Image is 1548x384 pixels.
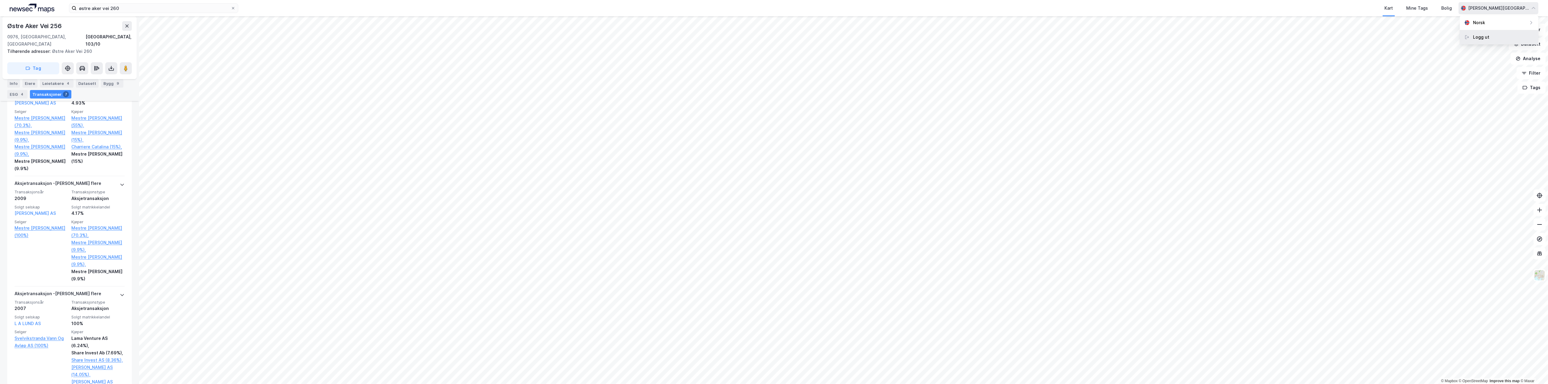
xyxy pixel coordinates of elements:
[15,100,56,105] a: [PERSON_NAME] AS
[71,305,125,312] div: Aksjetransaksjon
[7,62,59,74] button: Tag
[7,90,28,98] div: ESG
[1384,5,1393,12] div: Kart
[71,210,125,217] div: 4.17%
[1534,269,1545,281] img: Z
[15,300,68,305] span: Transaksjonsår
[15,143,68,158] a: Mestre [PERSON_NAME] (9.9%),
[71,357,125,364] a: Share Invest AS (8.36%),
[15,329,68,334] span: Selger
[40,79,73,88] div: Leietakere
[1441,5,1452,12] div: Bolig
[15,305,68,312] div: 2007
[71,329,125,334] span: Kjøper
[71,300,125,305] span: Transaksjonstype
[15,189,68,195] span: Transaksjonsår
[15,211,56,216] a: [PERSON_NAME] AS
[15,158,68,172] div: Mestre [PERSON_NAME] (9.9%)
[71,364,125,378] a: [PERSON_NAME] AS (14.05%),
[15,224,68,239] a: Mestre [PERSON_NAME] (100%)
[1518,355,1548,384] iframe: Chat Widget
[71,219,125,224] span: Kjøper
[71,195,125,202] div: Aksjetransaksjon
[115,80,121,86] div: 9
[1406,5,1428,12] div: Mine Tags
[7,48,127,55] div: Østre Aker Vei 260
[1518,355,1548,384] div: Kontrollprogram for chat
[1511,53,1546,65] button: Analyse
[1490,379,1520,383] a: Improve this map
[7,79,20,88] div: Info
[71,268,125,282] div: Mestre [PERSON_NAME] (9.9%)
[15,109,68,114] span: Selger
[76,79,99,88] div: Datasett
[15,180,101,189] div: Aksjetransaksjon - [PERSON_NAME] flere
[19,91,25,97] div: 4
[71,189,125,195] span: Transaksjonstype
[1459,379,1488,383] a: OpenStreetMap
[71,129,125,144] a: Mestre [PERSON_NAME] (15%),
[7,49,52,54] span: Tilhørende adresser:
[65,80,71,86] div: 4
[15,205,68,210] span: Solgt selskap
[71,143,125,150] a: Charriere Catalina (15%),
[10,4,54,13] img: logo.a4113a55bc3d86da70a041830d287a7e.svg
[15,195,68,202] div: 2009
[71,349,125,357] div: Share Invest Ab (7.69%),
[71,205,125,210] span: Solgt matrikkelandel
[71,150,125,165] div: Mestre [PERSON_NAME] (15%)
[71,315,125,320] span: Solgt matrikkelandel
[71,115,125,129] a: Mestre [PERSON_NAME] (55%),
[30,90,71,98] div: Transaksjoner
[22,79,37,88] div: Eiere
[1517,67,1546,79] button: Filter
[1468,5,1529,12] div: [PERSON_NAME][GEOGRAPHIC_DATA]
[86,33,132,48] div: [GEOGRAPHIC_DATA], 103/10
[71,99,125,107] div: 4.93%
[15,321,41,326] a: L A LUND AS
[1473,19,1485,26] div: Norsk
[15,115,68,129] a: Mestre [PERSON_NAME] (70.3%),
[101,79,123,88] div: Bygg
[15,335,68,349] a: Svelvikstranda Vann Og Avløp AS (100%)
[63,91,69,97] div: 7
[71,253,125,268] a: Mestre [PERSON_NAME] (9.9%),
[71,320,125,327] div: 100%
[15,219,68,224] span: Selger
[71,109,125,114] span: Kjøper
[15,129,68,144] a: Mestre [PERSON_NAME] (9.9%),
[15,290,101,300] div: Aksjetransaksjon - [PERSON_NAME] flere
[71,335,125,349] div: Lama Venture AS (6.24%),
[71,239,125,253] a: Mestre [PERSON_NAME] (9.9%),
[1441,379,1458,383] a: Mapbox
[71,224,125,239] a: Mestre [PERSON_NAME] (70.3%),
[7,33,86,48] div: 0976, [GEOGRAPHIC_DATA], [GEOGRAPHIC_DATA]
[1517,82,1546,94] button: Tags
[1473,34,1489,41] div: Logg ut
[7,21,63,31] div: Østre Aker Vei 256
[76,4,231,13] input: Søk på adresse, matrikkel, gårdeiere, leietakere eller personer
[15,315,68,320] span: Solgt selskap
